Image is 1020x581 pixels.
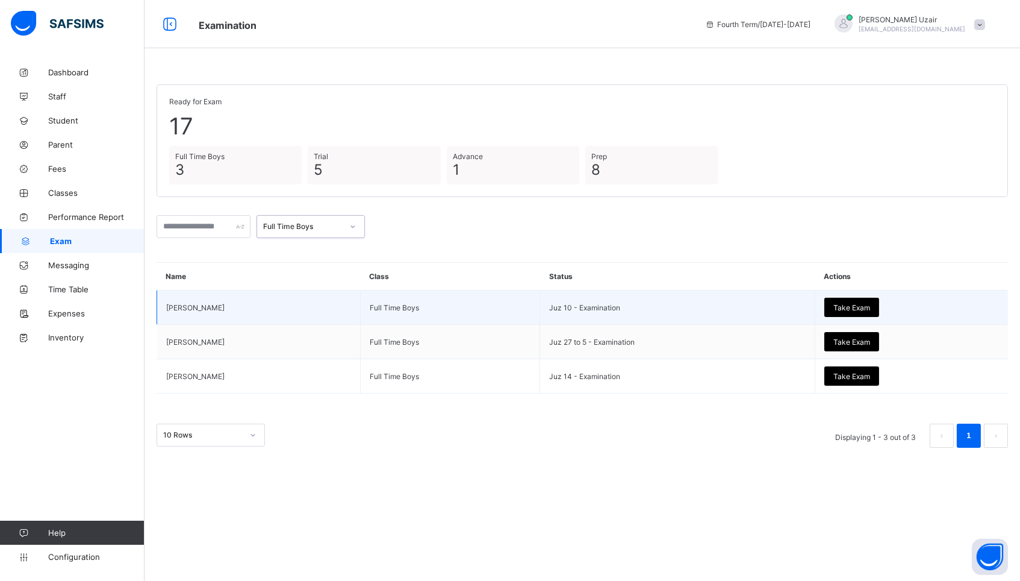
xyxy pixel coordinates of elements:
[48,528,144,538] span: Help
[591,152,712,161] span: Prep
[826,424,925,448] li: Displaying 1 - 3 out of 3
[169,112,995,140] span: 17
[48,92,145,101] span: Staff
[48,212,145,222] span: Performance Report
[360,263,540,290] th: Class
[163,431,243,440] div: 10 Rows
[175,152,296,161] span: Full Time Boys
[48,260,145,270] span: Messaging
[833,372,870,381] span: Take Exam
[50,236,145,246] span: Exam
[157,290,361,325] td: [PERSON_NAME]
[48,333,145,342] span: Inventory
[859,15,965,24] span: [PERSON_NAME] Uzair
[360,359,540,394] td: Full Time Boys
[540,290,815,325] td: Juz 10 - Examination
[972,539,1008,575] button: Open asap
[453,152,573,161] span: Advance
[263,222,343,231] div: Full Time Boys
[157,325,361,359] td: [PERSON_NAME]
[157,263,361,290] th: Name
[11,11,104,36] img: safsims
[199,19,257,31] span: Examination
[833,338,870,347] span: Take Exam
[705,20,810,29] span: session/term information
[48,552,144,562] span: Configuration
[930,424,954,448] li: 上一页
[48,188,145,198] span: Classes
[175,161,296,178] span: 3
[591,161,712,178] span: 8
[540,263,815,290] th: Status
[360,290,540,325] td: Full Time Boys
[540,325,815,359] td: Juz 27 to 5 - Examination
[157,359,361,394] td: [PERSON_NAME]
[984,424,1008,448] li: 下一页
[48,284,145,294] span: Time Table
[963,428,974,444] a: 1
[48,140,145,149] span: Parent
[48,116,145,125] span: Student
[930,424,954,448] button: prev page
[815,263,1008,290] th: Actions
[984,424,1008,448] button: next page
[957,424,981,448] li: 1
[823,14,991,34] div: SheikhUzair
[169,97,995,106] span: Ready for Exam
[859,25,965,33] span: [EMAIL_ADDRESS][DOMAIN_NAME]
[540,359,815,394] td: Juz 14 - Examination
[48,68,145,77] span: Dashboard
[833,303,870,312] span: Take Exam
[314,152,434,161] span: Trial
[48,164,145,174] span: Fees
[314,161,434,178] span: 5
[48,309,145,318] span: Expenses
[360,325,540,359] td: Full Time Boys
[453,161,573,178] span: 1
